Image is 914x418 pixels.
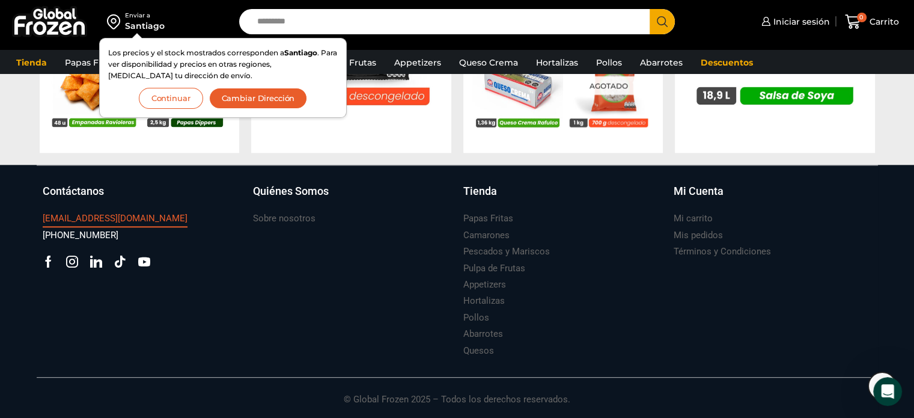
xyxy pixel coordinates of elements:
[674,212,713,225] h3: Mi carrito
[674,229,723,242] h3: Mis pedidos
[463,343,494,359] a: Quesos
[674,227,723,244] a: Mis pedidos
[463,244,550,260] a: Pescados y Mariscos
[873,377,902,406] iframe: Intercom live chat
[463,211,513,227] a: Papas Fritas
[463,260,525,277] a: Pulpa de Frutas
[695,51,759,74] a: Descuentos
[842,8,902,36] a: 0 Carrito
[590,51,628,74] a: Pollos
[463,183,497,199] h3: Tienda
[43,211,187,227] a: [EMAIL_ADDRESS][DOMAIN_NAME]
[857,13,867,22] span: 0
[463,212,513,225] h3: Papas Fritas
[37,378,878,407] p: © Global Frozen 2025 – Todos los derechos reservados.
[43,227,118,244] a: [PHONE_NUMBER]
[463,277,506,293] a: Appetizers
[674,183,872,211] a: Mi Cuenta
[463,262,525,275] h3: Pulpa de Frutas
[674,245,771,258] h3: Términos y Condiciones
[59,51,123,74] a: Papas Fritas
[253,183,329,199] h3: Quiénes Somos
[43,212,187,225] h3: [EMAIL_ADDRESS][DOMAIN_NAME]
[253,211,315,227] a: Sobre nosotros
[650,9,675,34] button: Search button
[108,47,338,82] p: Los precios y el stock mostrados corresponden a . Para ver disponibilidad y precios en otras regi...
[10,51,53,74] a: Tienda
[388,51,447,74] a: Appetizers
[253,183,451,211] a: Quiénes Somos
[453,51,524,74] a: Queso Crema
[107,11,125,32] img: address-field-icon.svg
[463,345,494,357] h3: Quesos
[43,229,118,242] h3: [PHONE_NUMBER]
[463,245,550,258] h3: Pescados y Mariscos
[463,295,505,307] h3: Hortalizas
[139,88,203,109] button: Continuar
[867,16,899,28] span: Carrito
[43,183,104,199] h3: Contáctanos
[758,10,830,34] a: Iniciar sesión
[463,310,489,326] a: Pollos
[125,11,165,20] div: Enviar a
[463,312,489,324] h3: Pollos
[634,51,689,74] a: Abarrotes
[463,328,503,340] h3: Abarrotes
[209,88,308,109] button: Cambiar Dirección
[463,227,510,244] a: Camarones
[253,212,315,225] h3: Sobre nosotros
[674,211,713,227] a: Mi carrito
[463,326,503,342] a: Abarrotes
[463,183,662,211] a: Tienda
[770,16,830,28] span: Iniciar sesión
[580,76,636,95] p: Agotado
[125,20,165,32] div: Santiago
[530,51,584,74] a: Hortalizas
[463,278,506,291] h3: Appetizers
[674,183,724,199] h3: Mi Cuenta
[463,229,510,242] h3: Camarones
[463,293,505,309] a: Hortalizas
[674,244,771,260] a: Términos y Condiciones
[43,183,241,211] a: Contáctanos
[284,48,317,57] strong: Santiago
